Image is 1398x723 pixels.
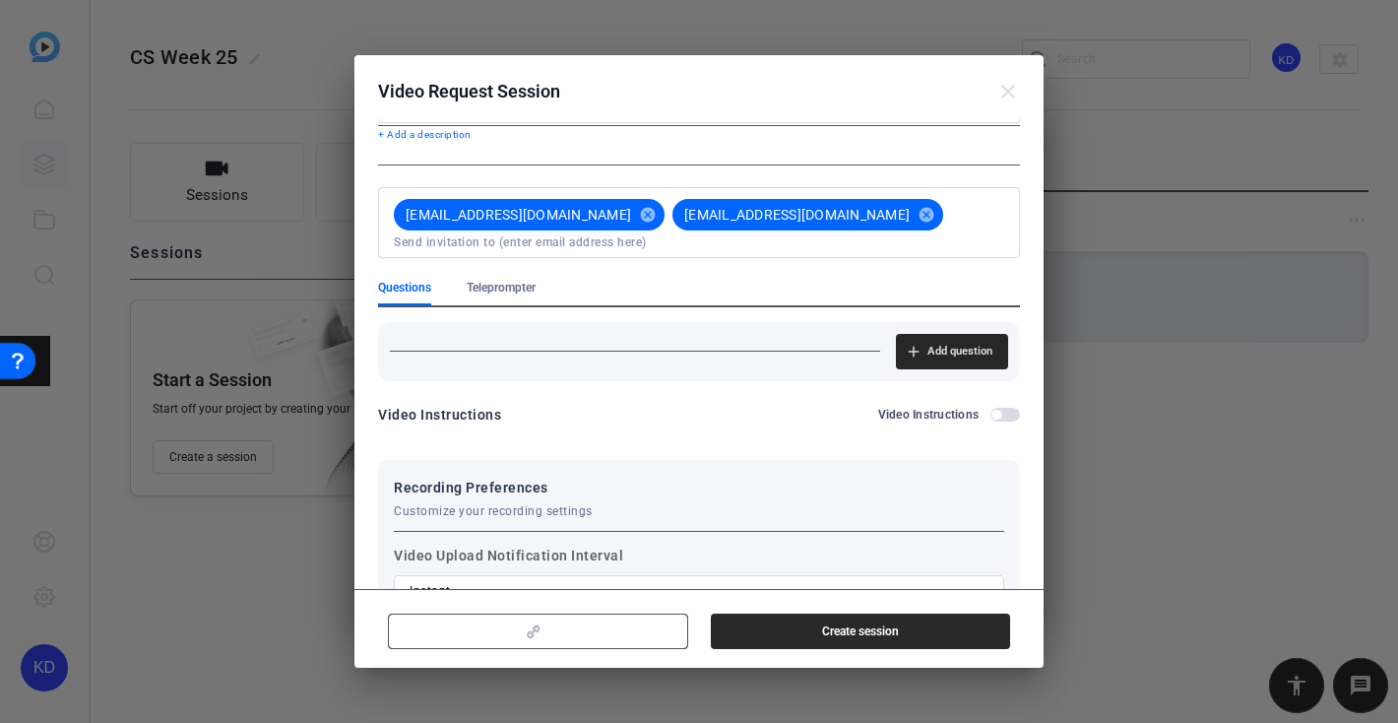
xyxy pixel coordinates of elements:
label: Video Upload Notification Interval [394,544,1004,607]
h2: Video Instructions [878,407,980,423]
button: Create session [711,614,1011,649]
span: Instant [410,584,451,598]
mat-icon: cancel [631,206,665,224]
span: [EMAIL_ADDRESS][DOMAIN_NAME] [406,205,631,225]
mat-icon: cancel [910,206,943,224]
p: + Add a description [378,127,1020,143]
div: Video Request Session [378,80,1020,103]
input: Send invitation to (enter email address here) [394,234,1004,250]
span: Recording Preferences [394,476,593,499]
div: Video Instructions [378,403,501,427]
span: Teleprompter [467,280,536,296]
span: Customize your recording settings [394,503,593,519]
span: [EMAIL_ADDRESS][DOMAIN_NAME] [684,205,910,225]
span: Questions [378,280,431,296]
mat-icon: close [996,80,1020,103]
button: Add question [896,334,1008,369]
span: Add question [927,344,992,360]
span: Create session [822,624,899,639]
